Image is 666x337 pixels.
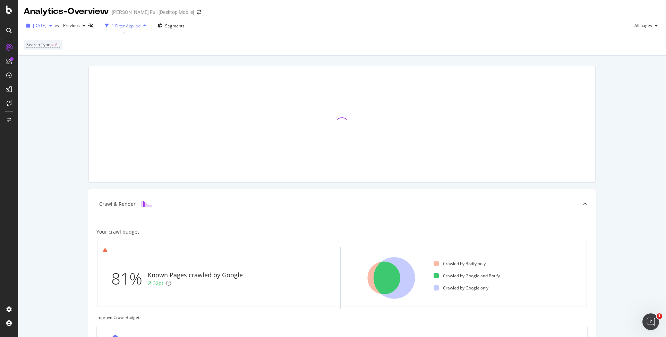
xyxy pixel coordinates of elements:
span: = [51,42,54,48]
button: Segments [155,20,187,31]
img: block-icon [141,201,152,207]
span: Segments [165,23,185,29]
div: 32pt [153,280,163,287]
div: [PERSON_NAME] Full [Desktop Mobile] [112,9,194,16]
span: Previous [60,23,80,28]
span: All [55,40,60,50]
button: Previous [60,20,88,31]
div: Crawled by Google only [434,285,488,291]
button: [DATE] [24,20,55,31]
div: Your crawl budget [96,228,139,235]
span: Search Type [26,42,50,48]
span: 2025 Jul. 31st [33,23,46,28]
span: All pages [632,23,652,28]
div: 1 Filter Applied [112,23,140,29]
iframe: Intercom live chat [642,313,659,330]
div: arrow-right-arrow-left [197,10,201,15]
span: vs [55,23,60,28]
div: 81% [111,267,148,290]
div: Crawled by Google and Botify [434,273,500,279]
div: Analytics - Overview [24,6,109,17]
button: All pages [632,20,660,31]
div: Crawled by Botify only [434,261,486,267]
div: Improve Crawl Budget [96,314,588,320]
div: Crawl & Render [99,201,136,208]
div: Known Pages crawled by Google [148,271,243,280]
span: 1 [657,313,662,319]
button: 1 Filter Applied [102,20,149,31]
